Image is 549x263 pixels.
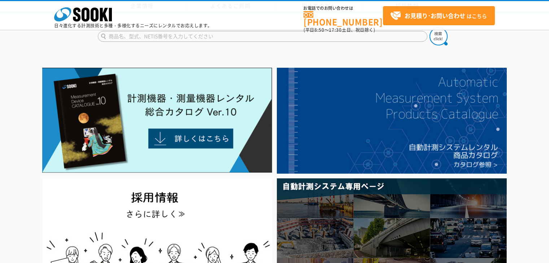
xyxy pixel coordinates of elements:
a: [PHONE_NUMBER] [304,11,383,26]
span: はこちら [390,10,487,21]
span: (平日 ～ 土日、祝日除く) [304,27,375,33]
img: Catalog Ver10 [42,68,272,173]
input: 商品名、型式、NETIS番号を入力してください [98,31,427,42]
span: お電話でのお問い合わせは [304,6,383,10]
span: 8:50 [314,27,324,33]
p: 日々進化する計測技術と多種・多様化するニーズにレンタルでお応えします。 [54,23,212,28]
img: 自動計測システムカタログ [277,68,507,174]
span: 17:30 [329,27,342,33]
strong: お見積り･お問い合わせ [405,11,465,20]
img: btn_search.png [430,27,448,45]
a: お見積り･お問い合わせはこちら [383,6,495,25]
